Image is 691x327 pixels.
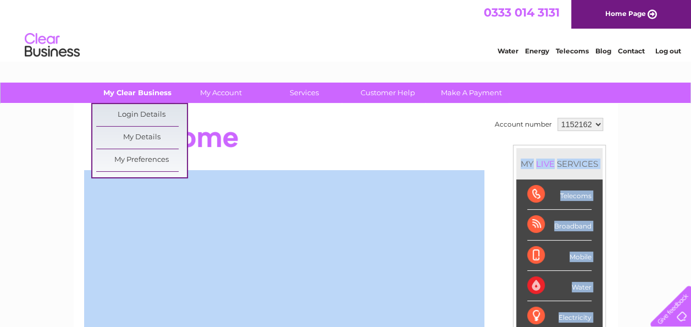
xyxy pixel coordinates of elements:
div: Telecoms [527,179,592,210]
div: LIVE [534,159,557,169]
div: Clear Business is a trading name of Verastar Limited (registered in [GEOGRAPHIC_DATA] No. 3667643... [86,6,606,53]
a: My Clear Business [92,83,183,103]
td: Account number [492,115,555,134]
a: Water [497,47,518,55]
a: Services [259,83,350,103]
a: 0333 014 3131 [484,6,560,19]
a: Login Details [96,104,187,126]
div: MY SERVICES [516,148,602,179]
a: My Preferences [96,149,187,171]
a: Energy [525,47,549,55]
a: Link Account [96,175,187,197]
a: Telecoms [556,47,589,55]
a: Contact [618,47,645,55]
div: Water [527,271,592,301]
img: logo.png [24,29,80,62]
div: Broadband [527,210,592,240]
a: Log out [655,47,681,55]
div: Mobile [527,241,592,271]
a: Blog [595,47,611,55]
a: Make A Payment [426,83,517,103]
a: Customer Help [342,83,433,103]
a: My Account [175,83,266,103]
a: My Details [96,127,187,149]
